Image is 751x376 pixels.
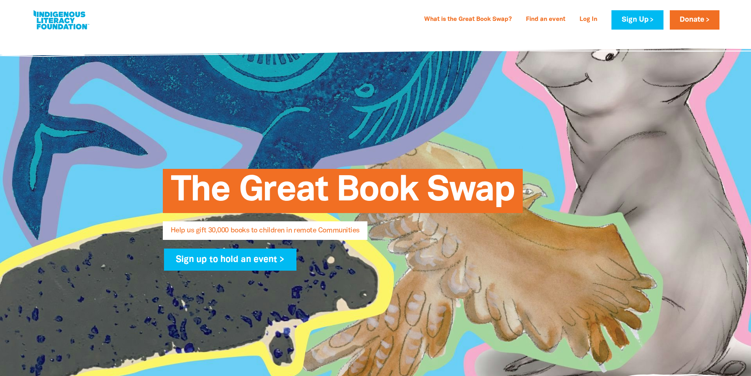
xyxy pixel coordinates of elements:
a: Sign Up [611,10,663,30]
a: Sign up to hold an event > [164,249,297,271]
span: The Great Book Swap [171,175,515,213]
a: Find an event [521,13,570,26]
a: What is the Great Book Swap? [419,13,516,26]
a: Log In [575,13,602,26]
a: Donate [670,10,719,30]
span: Help us gift 30,000 books to children in remote Communities [171,227,360,240]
